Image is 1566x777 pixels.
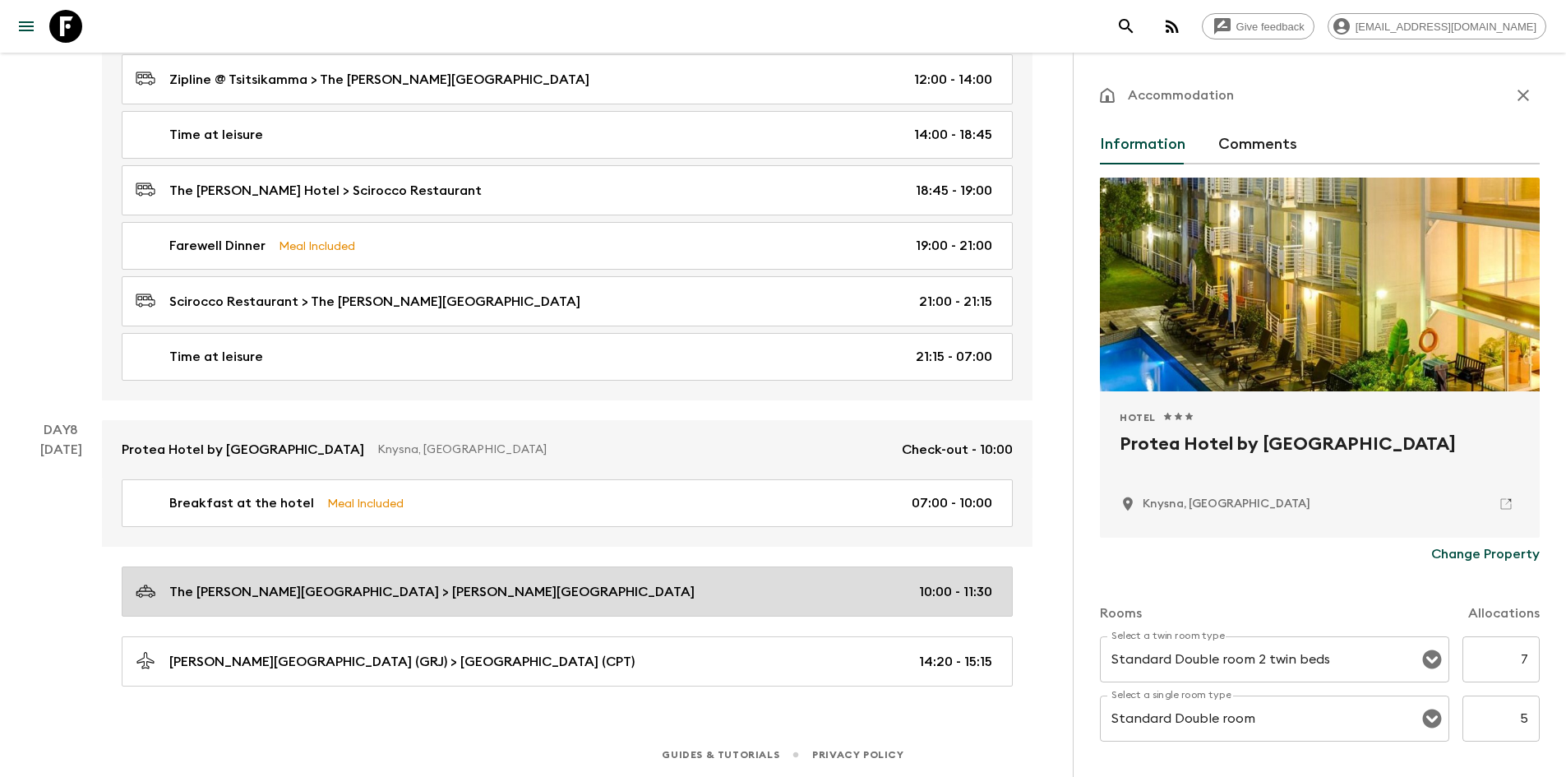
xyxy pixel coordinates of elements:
a: The [PERSON_NAME][GEOGRAPHIC_DATA] > [PERSON_NAME][GEOGRAPHIC_DATA]10:00 - 11:30 [122,567,1013,617]
p: Breakfast at the hotel [169,493,314,513]
p: Farewell Dinner [169,236,266,256]
label: Select a single room type [1111,688,1231,702]
p: Knysna, South Africa [1143,496,1310,512]
p: Zipline @ Tsitsikamma > The [PERSON_NAME][GEOGRAPHIC_DATA] [169,70,589,90]
div: [EMAIL_ADDRESS][DOMAIN_NAME] [1328,13,1546,39]
button: Comments [1218,125,1297,164]
a: Give feedback [1202,13,1314,39]
p: Knysna, [GEOGRAPHIC_DATA] [377,442,889,458]
a: Farewell DinnerMeal Included19:00 - 21:00 [122,222,1013,270]
button: Open [1420,648,1444,671]
button: Open [1420,707,1444,730]
p: Day 8 [20,420,102,440]
p: Time at leisure [169,347,263,367]
p: [PERSON_NAME][GEOGRAPHIC_DATA] (GRJ) > [GEOGRAPHIC_DATA] (CPT) [169,652,635,672]
div: Photo of Protea Hotel by Marriott Knysna Quays [1100,178,1540,391]
p: 14:00 - 18:45 [914,125,992,145]
a: Zipline @ Tsitsikamma > The [PERSON_NAME][GEOGRAPHIC_DATA]12:00 - 14:00 [122,54,1013,104]
p: Allocations [1468,604,1540,623]
span: [EMAIL_ADDRESS][DOMAIN_NAME] [1347,21,1545,33]
p: Scirocco Restaurant > The [PERSON_NAME][GEOGRAPHIC_DATA] [169,292,580,312]
a: Time at leisure14:00 - 18:45 [122,111,1013,159]
button: menu [10,10,43,43]
a: Scirocco Restaurant > The [PERSON_NAME][GEOGRAPHIC_DATA]21:00 - 21:15 [122,276,1013,326]
p: 07:00 - 10:00 [912,493,992,513]
p: The [PERSON_NAME][GEOGRAPHIC_DATA] > [PERSON_NAME][GEOGRAPHIC_DATA] [169,582,695,602]
p: 12:00 - 14:00 [914,70,992,90]
span: Hotel [1120,411,1156,424]
p: Protea Hotel by [GEOGRAPHIC_DATA] [122,440,364,460]
p: Change Property [1431,544,1540,564]
button: Change Property [1431,538,1540,571]
p: Time at leisure [169,125,263,145]
a: The [PERSON_NAME] Hotel > Scirocco Restaurant18:45 - 19:00 [122,165,1013,215]
label: Select a twin room type [1111,629,1225,643]
p: 19:00 - 21:00 [916,236,992,256]
a: Guides & Tutorials [662,746,779,764]
h2: Protea Hotel by [GEOGRAPHIC_DATA] [1120,431,1520,483]
p: The [PERSON_NAME] Hotel > Scirocco Restaurant [169,181,482,201]
p: Meal Included [327,494,404,512]
a: Breakfast at the hotelMeal Included07:00 - 10:00 [122,479,1013,527]
p: Check-out - 10:00 [902,440,1013,460]
p: 10:00 - 11:30 [919,582,992,602]
a: Privacy Policy [812,746,903,764]
p: 14:20 - 15:15 [919,652,992,672]
a: Time at leisure21:15 - 07:00 [122,333,1013,381]
a: [PERSON_NAME][GEOGRAPHIC_DATA] (GRJ) > [GEOGRAPHIC_DATA] (CPT)14:20 - 15:15 [122,636,1013,687]
div: [DATE] [40,440,82,687]
button: Information [1100,125,1185,164]
p: 18:45 - 19:00 [916,181,992,201]
p: Meal Included [279,237,355,255]
button: search adventures [1110,10,1143,43]
p: 21:15 - 07:00 [916,347,992,367]
p: 21:00 - 21:15 [919,292,992,312]
a: Protea Hotel by [GEOGRAPHIC_DATA]Knysna, [GEOGRAPHIC_DATA]Check-out - 10:00 [102,420,1032,479]
p: Accommodation [1128,86,1234,105]
span: Give feedback [1227,21,1314,33]
p: Rooms [1100,604,1142,623]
